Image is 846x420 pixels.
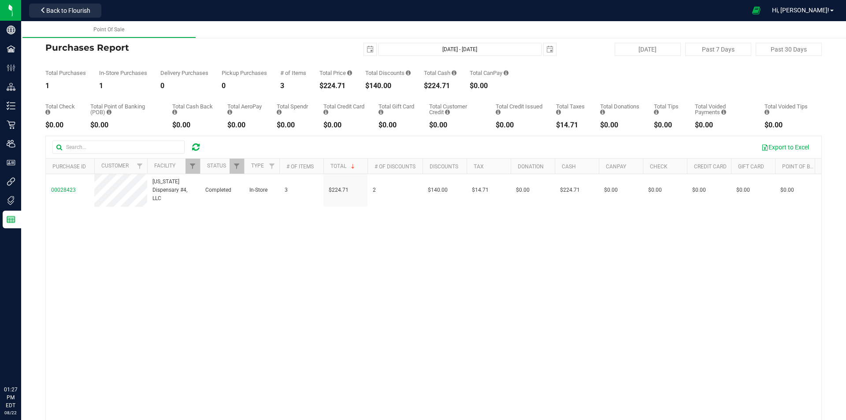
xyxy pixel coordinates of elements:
a: Total [330,163,356,169]
i: Sum of the successful, non-voided credit card payment transactions for all purchases in the date ... [323,109,328,115]
div: Total Customer Credit [429,104,482,115]
button: Past 7 Days [685,43,751,56]
a: Check [650,164,668,170]
a: Filter [230,159,244,174]
div: Total Credit Issued [496,104,543,115]
div: Pickup Purchases [222,70,267,76]
i: Sum of the successful, non-voided payments using account credit for all purchases in the date range. [445,109,450,115]
span: $140.00 [428,186,448,194]
div: $0.00 [654,122,681,129]
span: select [544,43,556,56]
div: $140.00 [365,82,411,89]
inline-svg: Reports [7,215,15,224]
div: Total Check [45,104,77,115]
i: Sum of all round-up-to-next-dollar total price adjustments for all purchases in the date range. [600,109,605,115]
div: $0.00 [429,122,482,129]
a: Discounts [430,164,458,170]
input: Search... [52,141,185,154]
inline-svg: Users [7,139,15,148]
i: Sum of the successful, non-voided gift card payment transactions for all purchases in the date ra... [378,109,383,115]
div: 0 [160,82,208,89]
div: $224.71 [424,82,456,89]
span: [US_STATE] Dispensary #4, LLC [152,178,195,203]
inline-svg: Distribution [7,82,15,91]
div: $0.00 [600,122,641,129]
a: Donation [518,164,544,170]
div: 0 [222,82,267,89]
div: 1 [45,82,86,89]
span: 00028423 [51,187,76,193]
span: 3 [285,186,288,194]
button: Back to Flourish [29,4,101,18]
i: Sum of all tip amounts from voided payment transactions for all purchases in the date range. [764,109,769,115]
div: Total Point of Banking (POB) [90,104,159,115]
div: $0.00 [45,122,77,129]
button: Past 30 Days [756,43,822,56]
inline-svg: Integrations [7,177,15,186]
button: [DATE] [615,43,681,56]
div: $0.00 [378,122,416,129]
i: Sum of the successful, non-voided point-of-banking payment transactions, both via payment termina... [107,109,111,115]
div: Total Voided Payments [695,104,751,115]
div: $0.00 [227,122,263,129]
a: Type [251,163,264,169]
span: Back to Flourish [46,7,90,14]
a: Credit Card [694,164,727,170]
i: Sum of the discount values applied to the all purchases in the date range. [406,70,411,76]
span: $224.71 [329,186,349,194]
a: Gift Card [738,164,764,170]
div: Total Taxes [556,104,587,115]
p: 01:27 PM EDT [4,386,17,409]
a: Tax [474,164,484,170]
span: 2 [373,186,376,194]
a: Filter [265,159,279,174]
span: $0.00 [648,186,662,194]
div: Total Purchases [45,70,86,76]
span: Completed [205,186,231,194]
i: Sum of all voided payment transaction amounts, excluding tips and transaction fees, for all purch... [721,109,726,115]
div: Total Discounts [365,70,411,76]
div: Total CanPay [470,70,508,76]
span: $0.00 [780,186,794,194]
div: $0.00 [470,82,508,89]
div: $224.71 [319,82,352,89]
a: Filter [186,159,200,174]
a: Facility [154,163,175,169]
div: $14.71 [556,122,587,129]
i: Sum of all account credit issued for all refunds from returned purchases in the date range. [496,109,501,115]
span: $14.71 [472,186,489,194]
a: # of Items [286,164,314,170]
div: $0.00 [277,122,310,129]
h4: Purchases Report [45,43,304,52]
div: Total Cash [424,70,456,76]
a: Purchase ID [52,164,86,170]
div: Total Price [319,70,352,76]
span: $0.00 [736,186,750,194]
inline-svg: Configuration [7,63,15,72]
inline-svg: Facilities [7,45,15,53]
span: $0.00 [692,186,706,194]
i: Sum of the total prices of all purchases in the date range. [347,70,352,76]
i: Sum of the total taxes for all purchases in the date range. [556,109,561,115]
div: $0.00 [172,122,214,129]
i: Sum of all tips added to successful, non-voided payments for all purchases in the date range. [654,109,659,115]
div: Total Spendr [277,104,310,115]
i: Sum of the successful, non-voided Spendr payment transactions for all purchases in the date range. [277,109,282,115]
span: $0.00 [516,186,530,194]
span: Open Ecommerce Menu [746,2,766,19]
iframe: Resource center [9,349,35,376]
span: select [364,43,376,56]
i: Sum of the successful, non-voided cash payment transactions for all purchases in the date range. ... [452,70,456,76]
a: Status [207,163,226,169]
span: In-Store [249,186,267,194]
span: Point Of Sale [93,26,124,33]
inline-svg: Company [7,26,15,34]
a: CanPay [606,164,626,170]
div: Total Cash Back [172,104,214,115]
inline-svg: Inventory [7,101,15,110]
inline-svg: User Roles [7,158,15,167]
button: Export to Excel [756,140,815,155]
div: Total Tips [654,104,681,115]
inline-svg: Tags [7,196,15,205]
div: In-Store Purchases [99,70,147,76]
